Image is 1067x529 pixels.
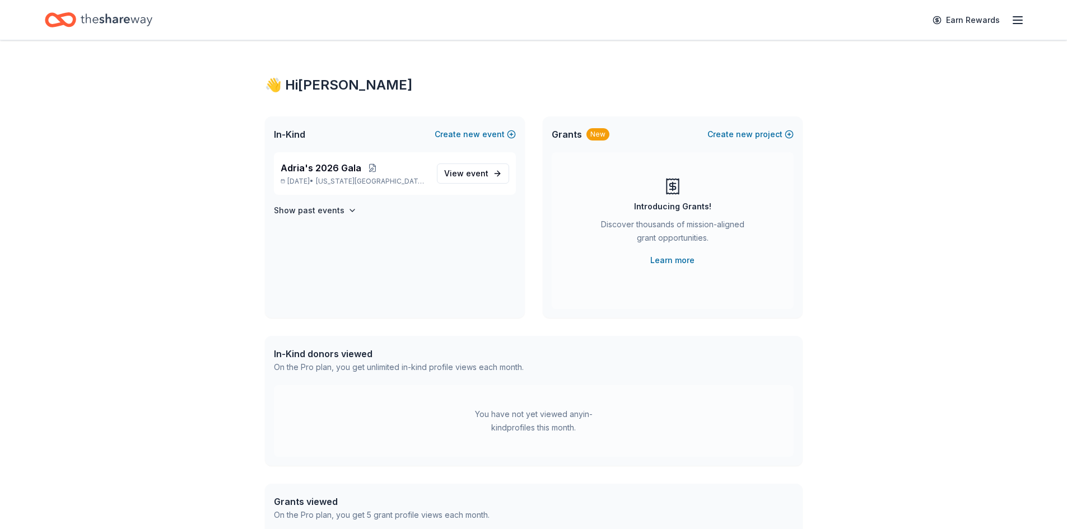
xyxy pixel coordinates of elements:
[463,128,480,141] span: new
[634,200,711,213] div: Introducing Grants!
[316,177,427,186] span: [US_STATE][GEOGRAPHIC_DATA], [GEOGRAPHIC_DATA]
[274,204,344,217] h4: Show past events
[274,347,524,361] div: In-Kind donors viewed
[45,7,152,33] a: Home
[926,10,1007,30] a: Earn Rewards
[281,161,361,175] span: Adria's 2026 Gala
[437,163,509,184] a: View event
[444,167,488,180] span: View
[464,408,604,434] div: You have not yet viewed any in-kind profiles this month.
[435,128,516,141] button: Createnewevent
[466,168,488,178] span: event
[552,128,582,141] span: Grants
[597,218,749,249] div: Discover thousands of mission-aligned grant opportunities.
[281,177,428,186] p: [DATE] •
[274,204,357,217] button: Show past events
[736,128,753,141] span: new
[274,361,524,374] div: On the Pro plan, you get unlimited in-kind profile views each month.
[586,128,609,141] div: New
[274,128,305,141] span: In-Kind
[650,254,695,267] a: Learn more
[274,495,490,508] div: Grants viewed
[707,128,794,141] button: Createnewproject
[265,76,803,94] div: 👋 Hi [PERSON_NAME]
[274,508,490,522] div: On the Pro plan, you get 5 grant profile views each month.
